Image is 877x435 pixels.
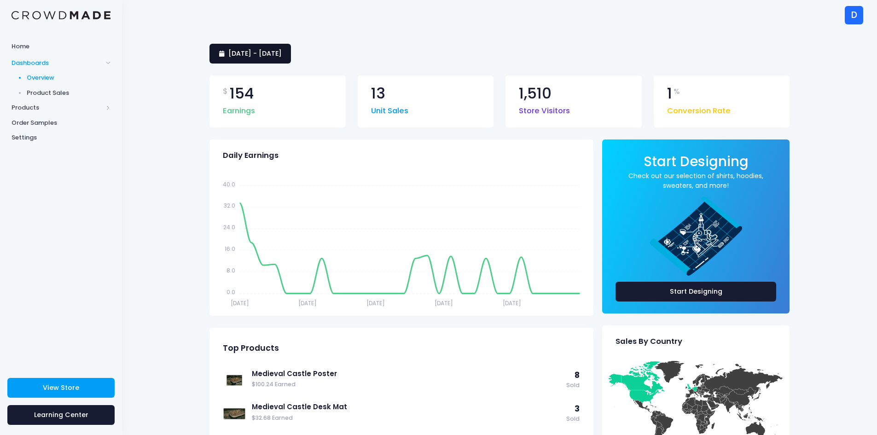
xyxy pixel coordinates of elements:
[575,370,580,381] span: 8
[519,101,570,117] span: Store Visitors
[575,403,580,414] span: 3
[298,299,317,307] tspan: [DATE]
[12,118,110,128] span: Order Samples
[366,299,385,307] tspan: [DATE]
[252,380,562,389] span: $100.24 Earned
[371,101,408,117] span: Unit Sales
[27,73,111,82] span: Overview
[644,152,749,171] span: Start Designing
[231,299,249,307] tspan: [DATE]
[674,86,680,97] span: %
[27,88,111,98] span: Product Sales
[43,383,79,392] span: View Store
[667,86,672,101] span: 1
[223,151,279,160] span: Daily Earnings
[34,410,88,419] span: Learning Center
[12,11,110,20] img: Logo
[225,245,235,253] tspan: 16.0
[12,42,110,51] span: Home
[616,171,776,191] a: Check out our selection of shirts, hoodies, sweaters, and more!
[228,49,282,58] span: [DATE] - [DATE]
[224,202,235,209] tspan: 32.0
[230,86,254,101] span: 154
[223,86,228,97] span: $
[223,101,255,117] span: Earnings
[12,103,103,112] span: Products
[644,160,749,168] a: Start Designing
[12,133,110,142] span: Settings
[566,415,580,423] span: Sold
[7,378,115,398] a: View Store
[227,288,235,296] tspan: 0.0
[519,86,552,101] span: 1,510
[566,381,580,390] span: Sold
[845,6,863,24] div: D
[223,180,235,188] tspan: 40.0
[252,369,562,379] a: Medieval Castle Poster
[667,101,731,117] span: Conversion Rate
[616,337,682,346] span: Sales By Country
[223,343,279,353] span: Top Products
[223,223,235,231] tspan: 24.0
[435,299,453,307] tspan: [DATE]
[12,58,103,68] span: Dashboards
[371,86,385,101] span: 13
[503,299,521,307] tspan: [DATE]
[7,405,115,425] a: Learning Center
[616,282,776,302] a: Start Designing
[252,414,562,423] span: $32.68 Earned
[209,44,291,64] a: [DATE] - [DATE]
[252,402,562,412] a: Medieval Castle Desk Mat
[227,267,235,274] tspan: 8.0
